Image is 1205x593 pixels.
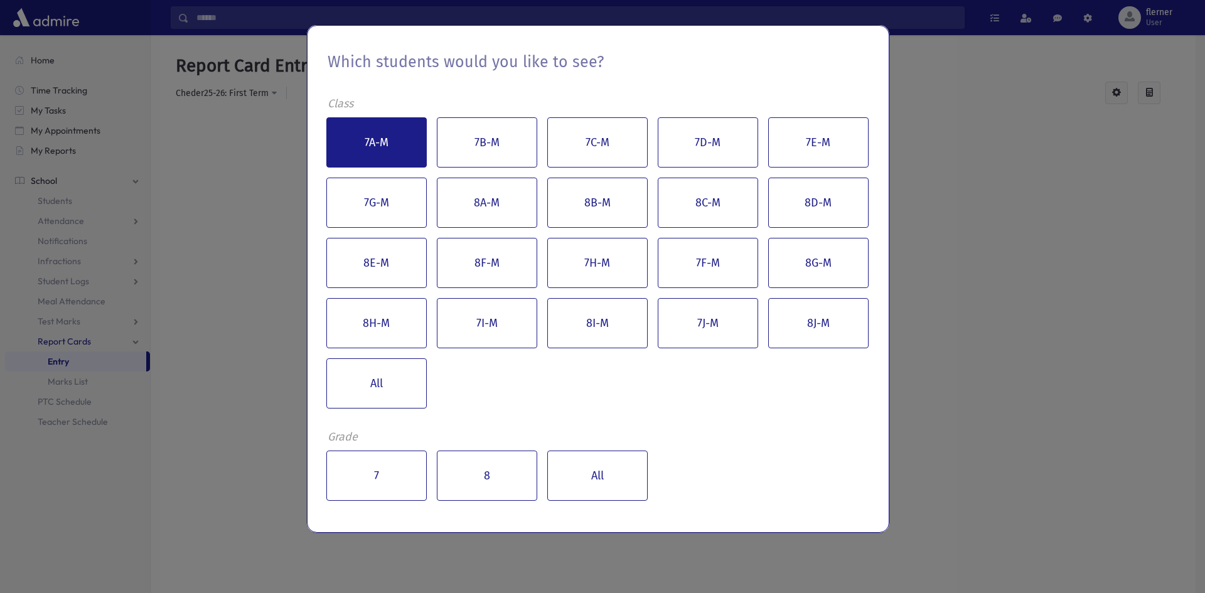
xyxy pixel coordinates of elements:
button: 7C-M [547,117,648,168]
button: 7A-M [326,117,427,168]
button: 8C-M [658,178,758,228]
div: Grade [328,429,869,446]
button: 7B-M [437,117,537,168]
button: 7G-M [326,178,427,228]
button: 8G-M [768,238,869,288]
button: 8F-M [437,238,537,288]
button: All [326,358,427,409]
button: 8H-M [326,298,427,348]
button: 7I-M [437,298,537,348]
button: 7H-M [547,238,648,288]
button: 8 [437,451,537,501]
button: 8J-M [768,298,869,348]
button: 8B-M [547,178,648,228]
button: All [547,451,648,501]
button: 7E-M [768,117,869,168]
button: 7F-M [658,238,758,288]
button: 7 [326,451,427,501]
div: Class [328,95,869,112]
div: Which students would you like to see? [328,46,604,85]
button: 7D-M [658,117,758,168]
button: 8I-M [547,298,648,348]
button: 8D-M [768,178,869,228]
button: 8E-M [326,238,427,288]
button: 8A-M [437,178,537,228]
button: 7J-M [658,298,758,348]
